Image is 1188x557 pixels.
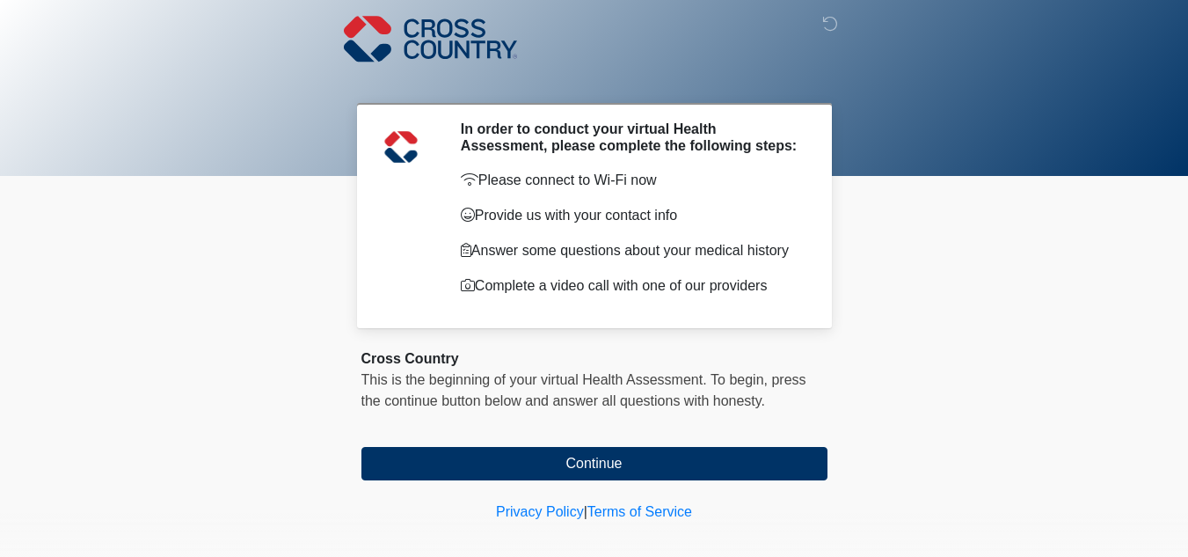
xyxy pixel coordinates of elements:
[584,504,587,519] a: |
[461,240,801,261] p: Answer some questions about your medical history
[348,63,841,96] h1: ‎ ‎ ‎
[361,372,806,408] span: press the continue button below and answer all questions with honesty.
[461,121,801,154] h2: In order to conduct your virtual Health Assessment, please complete the following steps:
[461,170,801,191] p: Please connect to Wi-Fi now
[587,504,692,519] a: Terms of Service
[496,504,584,519] a: Privacy Policy
[361,372,707,387] span: This is the beginning of your virtual Health Assessment.
[461,205,801,226] p: Provide us with your contact info
[361,447,827,480] button: Continue
[461,275,801,297] p: Complete a video call with one of our providers
[344,13,518,64] img: Cross Country Logo
[375,121,427,173] img: Agent Avatar
[361,348,827,370] div: Cross Country
[711,372,771,387] span: To begin,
